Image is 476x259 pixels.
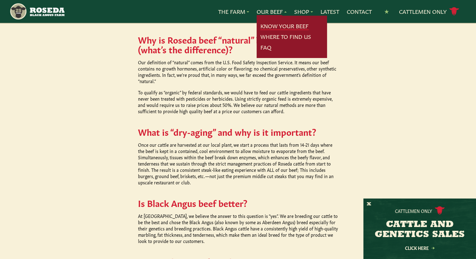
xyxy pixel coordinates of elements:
h5: Is Black Angus beef better? [138,198,338,208]
button: X [367,201,371,208]
p: Our definition of “natural” comes from the U.S. Food Safety Inspection Service. It means our beef... [138,59,338,84]
p: To qualify as “organic” by federal standards, we would have to feed our cattle ingredients that h... [138,89,338,114]
p: Cattlemen Only [395,208,432,214]
a: Cattlemen Only [399,6,459,17]
a: Shop [294,8,313,16]
p: Once our cattle are harvested at our local plant, we start a process that lasts from 14-21 days w... [138,141,338,185]
a: Latest [320,8,339,16]
p: At [GEOGRAPHIC_DATA], we believe the answer to this question is “yes”. We are breeding our cattle... [138,213,338,244]
h5: Why is Roseda beef “natural” but not “organic” (what’s the difference)? [138,34,338,54]
a: Know Your Beef [260,22,309,30]
img: cattle-icon.svg [435,206,445,215]
h5: What is “dry-aging” and why is it important? [138,127,338,136]
a: Where To Find Us [260,33,311,41]
a: Our Beef [257,8,287,16]
h3: CATTLE AND GENETICS SALES [371,220,468,240]
a: FAQ [260,43,271,51]
img: https://roseda.com/wp-content/uploads/2021/05/roseda-25-header.png [9,3,64,20]
a: Contact [347,8,372,16]
a: Click Here [392,246,448,250]
a: The Farm [218,8,249,16]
